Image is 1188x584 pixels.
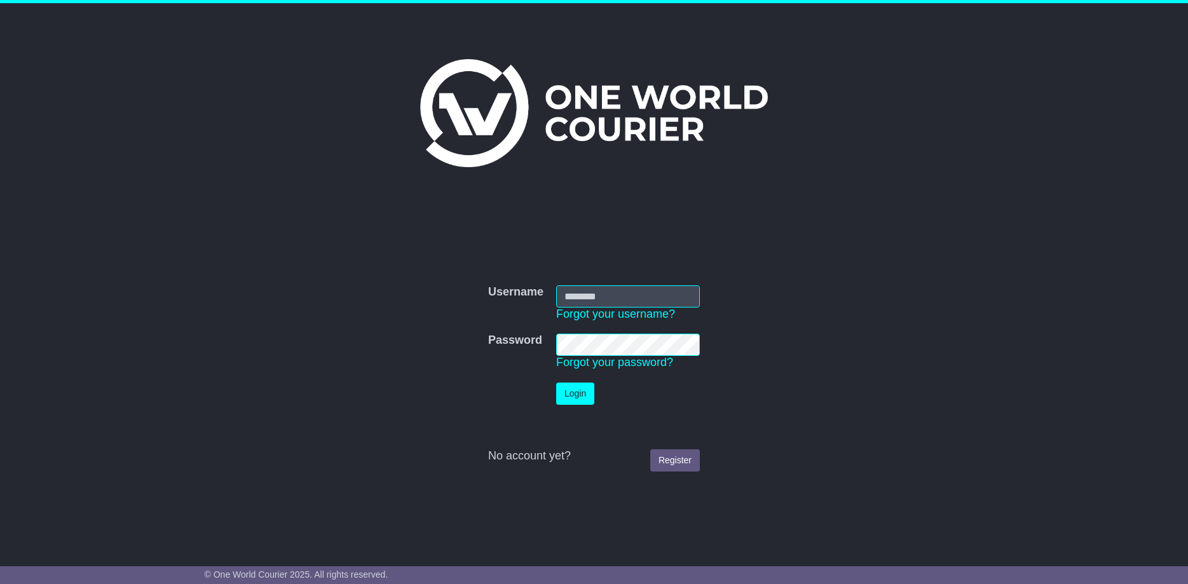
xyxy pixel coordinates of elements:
label: Username [488,285,543,299]
a: Register [650,449,700,472]
a: Forgot your password? [556,356,673,369]
span: © One World Courier 2025. All rights reserved. [205,569,388,580]
label: Password [488,334,542,348]
button: Login [556,383,594,405]
a: Forgot your username? [556,308,675,320]
img: One World [420,59,767,167]
div: No account yet? [488,449,700,463]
